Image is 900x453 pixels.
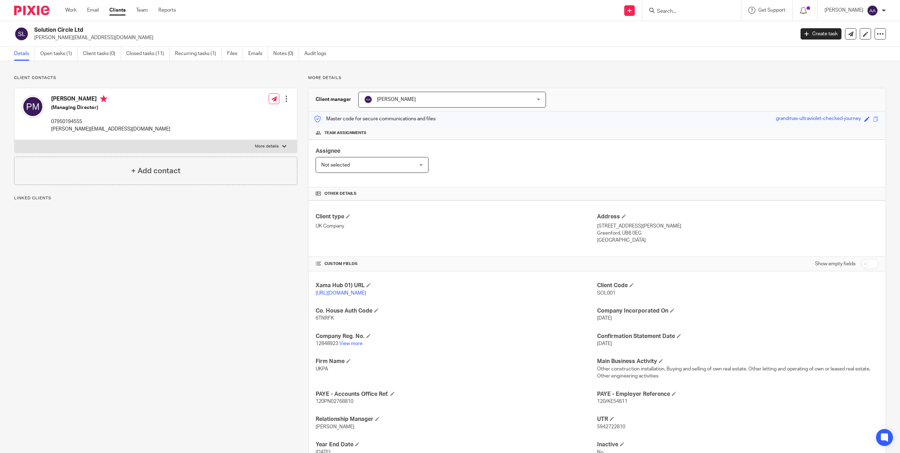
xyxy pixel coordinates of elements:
h4: Firm Name [316,358,597,365]
p: More details [255,144,279,149]
a: [URL][DOMAIN_NAME] [316,291,366,296]
p: Client contacts [14,75,297,81]
span: [DATE] [597,341,612,346]
label: Show empty fields [815,260,856,267]
input: Search [656,8,720,15]
h5: (Managing Director) [51,104,170,111]
span: Team assignments [324,130,366,136]
span: Get Support [758,8,785,13]
p: [PERSON_NAME] [825,7,863,14]
a: View more [339,341,363,346]
span: 5942722810 [597,424,625,429]
h4: CUSTOM FIELDS [316,261,597,267]
span: 120/KE54611 [597,399,627,404]
h4: UTR [597,416,878,423]
a: Email [87,7,99,14]
h4: Xama Hub 01) URL [316,282,597,289]
img: svg%3E [867,5,878,16]
span: Assignee [316,148,340,154]
a: Clients [109,7,126,14]
span: SOL001 [597,291,615,296]
span: 120PN02768810 [316,399,353,404]
span: 6TNRFK [316,316,334,321]
h4: Address [597,213,878,221]
a: Team [136,7,148,14]
a: Audit logs [304,47,332,61]
a: Closed tasks (11) [126,47,170,61]
img: svg%3E [364,95,372,104]
p: [STREET_ADDRESS][PERSON_NAME] [597,223,878,230]
p: 07950194555 [51,118,170,125]
img: svg%3E [22,95,44,118]
p: Master code for secure communications and files [314,115,436,122]
h4: PAYE - Accounts Office Ref. [316,391,597,398]
h4: Company Incorporated On [597,307,878,315]
span: UKPA [316,367,328,372]
span: Not selected [321,163,350,168]
p: Greenford, UB6 0EG [597,230,878,237]
h4: Main Business Activity [597,358,878,365]
a: Files [227,47,243,61]
h4: Inactive [597,441,878,448]
a: Create task [801,28,841,40]
h3: Client manager [316,96,351,103]
a: Details [14,47,35,61]
a: Reports [158,7,176,14]
span: 12848923 [316,341,338,346]
p: [PERSON_NAME][EMAIL_ADDRESS][DOMAIN_NAME] [34,34,790,41]
a: Recurring tasks (1) [175,47,222,61]
span: [PERSON_NAME] [377,97,416,102]
span: Other construction installation, Buying and selling of own real estate, Other letting and operati... [597,367,870,379]
p: More details [308,75,886,81]
span: [PERSON_NAME] [316,424,354,429]
p: UK Company [316,223,597,230]
a: Notes (0) [273,47,299,61]
h4: Relationship Manager [316,416,597,423]
h4: Co. House Auth Code [316,307,597,315]
span: [DATE] [597,316,612,321]
a: Open tasks (1) [40,47,78,61]
h4: Company Reg. No. [316,333,597,340]
a: Work [65,7,77,14]
h4: Confirmation Statement Date [597,333,878,340]
h2: Solution Circle Ltd [34,26,639,34]
i: Primary [100,95,107,102]
a: Emails [248,47,268,61]
p: [GEOGRAPHIC_DATA] [597,237,878,244]
h4: PAYE - Employer Reference [597,391,878,398]
h4: + Add contact [131,165,181,176]
h4: Client type [316,213,597,221]
h4: Client Code [597,282,878,289]
span: Other details [324,191,357,197]
img: Pixie [14,6,49,15]
h4: Year End Date [316,441,597,448]
div: grandmas-ultraviolet-checked-journey [776,115,861,123]
h4: [PERSON_NAME] [51,95,170,104]
p: [PERSON_NAME][EMAIL_ADDRESS][DOMAIN_NAME] [51,126,170,133]
p: Linked clients [14,195,297,201]
a: Client tasks (0) [83,47,121,61]
img: svg%3E [14,26,29,41]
